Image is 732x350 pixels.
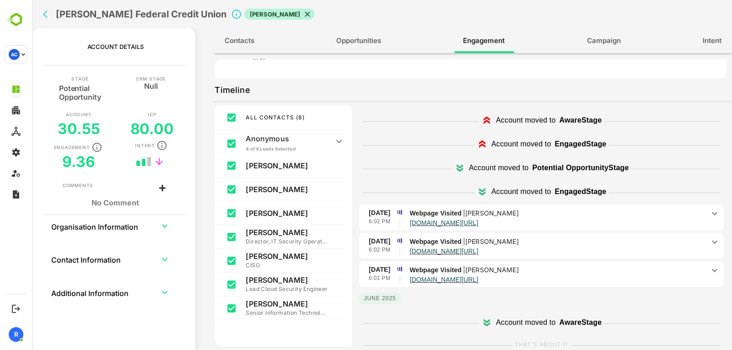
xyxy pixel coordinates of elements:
[337,246,359,255] p: 6:02 PM
[212,10,274,19] span: [PERSON_NAME]
[126,253,140,266] button: expand row
[377,237,688,254] div: Webpage Visited|[PERSON_NAME]www.acalvio.com/schedule-a-demo/
[212,9,282,20] div: [PERSON_NAME]
[27,81,69,102] h5: Potential Opportunity
[193,35,222,47] span: Contacts
[39,76,56,81] p: Stage
[464,115,523,126] p: Account moved to
[527,115,570,126] p: Aware Stage
[214,299,296,308] p: [PERSON_NAME]
[337,208,358,217] p: [DATE]
[55,43,112,50] p: Account Details
[9,7,22,21] button: back
[112,81,126,88] h5: Null
[5,11,28,28] img: BambooboxLogoMark.f1c84d78b4c51b1a7b5f700c9845e183.svg
[431,35,473,47] span: Engagement
[337,237,358,246] p: [DATE]
[1,30,2,313] button: back
[22,145,58,150] p: Engagement
[459,139,519,150] p: Account moved to
[9,49,20,60] div: AC
[214,261,296,270] p: CISO
[26,120,68,138] h5: 30.55
[377,208,688,226] div: Webpage Visited|[PERSON_NAME]www.acalvio.com/schedule-a-demo/
[214,114,273,121] span: ALL CONTACTS ( 8 )
[522,186,574,197] p: Engaged Stage
[103,143,123,148] p: Intent
[377,247,446,256] a: www.acalvio.com/schedule-a-demo/
[214,237,296,246] p: Director, IT Security Operations
[214,285,296,294] p: Lead Cloud Security Engineer
[500,162,597,173] p: Potential Opportunity Stage
[430,237,488,245] p: |
[433,209,487,217] p: [PERSON_NAME]
[459,186,519,197] p: Account moved to
[214,308,296,318] p: Senior Information Technology Security Analyst
[364,237,372,245] img: marketo.png
[214,161,296,170] p: [PERSON_NAME]
[116,112,124,117] p: ICP
[671,35,689,47] span: Intent
[364,208,372,216] img: marketo.png
[199,9,210,20] svg: Click to close Account details panel
[437,162,496,173] p: Account moved to
[377,265,688,283] div: Webpage Visited|[PERSON_NAME]www.acalvio.com/schedule-a-demo/
[19,215,117,237] th: Organisation Information
[214,134,296,143] p: Anonymous
[430,266,488,274] p: |
[182,28,700,53] div: full width tabs example
[464,317,523,328] p: Account moved to
[527,317,570,328] p: Aware Stage
[19,248,117,270] th: Contact Information
[214,252,296,261] p: [PERSON_NAME]
[430,209,488,217] p: |
[522,139,574,150] p: Engaged Stage
[183,83,218,97] p: Timeline
[377,265,673,275] p: Webpage Visited
[10,302,22,315] button: Logout
[30,153,63,171] h5: 9.36
[120,155,134,168] button: trend
[304,35,349,47] span: Opportunities
[126,219,140,233] button: expand row
[24,9,194,20] h2: Randolph Brooks Federal Credit Union
[337,265,358,274] p: [DATE]
[377,237,673,247] p: Webpage Visited
[9,327,23,342] div: R
[377,218,446,227] a: www.acalvio.com/schedule-a-demo/
[214,185,296,194] p: [PERSON_NAME]
[19,215,148,314] table: collapsible table
[377,275,446,284] a: www.acalvio.com/schedule-a-demo/
[31,182,61,189] div: Comments
[126,285,140,299] button: expand row
[483,339,537,350] label: THAT'S ABOUT IT
[214,145,296,152] p: 4 of 4 Leads Selected
[555,35,589,47] span: Campaign
[214,228,296,237] p: [PERSON_NAME]
[377,208,673,218] p: Webpage Visited
[337,217,359,226] p: 6:02 PM
[31,199,136,207] h1: No Comment
[214,209,296,218] p: [PERSON_NAME]
[214,275,296,285] p: [PERSON_NAME]
[433,266,487,274] p: [PERSON_NAME]
[19,281,117,303] th: Additional Information
[327,292,368,304] p: June 2025
[364,265,372,273] img: marketo.png
[98,120,142,138] h5: 80.00
[337,274,359,283] p: 6:01 PM
[34,112,60,117] p: Account
[433,237,487,245] p: [PERSON_NAME]
[104,76,134,81] p: CRM Stage
[190,129,312,153] div: Anonymous4 of 4 Leads Selected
